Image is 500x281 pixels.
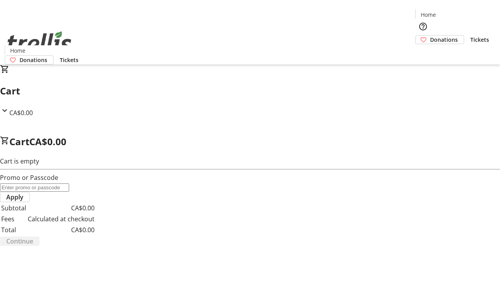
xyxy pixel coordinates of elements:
td: Fees [1,214,27,224]
span: Home [421,11,436,19]
span: Home [10,46,25,55]
img: Orient E2E Organization b5siwY3sEU's Logo [5,23,74,62]
span: CA$0.00 [9,108,33,117]
a: Tickets [54,56,85,64]
td: Total [1,225,27,235]
button: Help [415,19,431,34]
span: CA$0.00 [29,135,66,148]
span: Tickets [60,56,79,64]
span: Tickets [470,36,489,44]
a: Home [416,11,441,19]
td: Subtotal [1,203,27,213]
a: Home [5,46,30,55]
a: Donations [415,35,464,44]
span: Donations [20,56,47,64]
a: Tickets [464,36,495,44]
td: CA$0.00 [27,225,95,235]
a: Donations [5,55,54,64]
td: CA$0.00 [27,203,95,213]
td: Calculated at checkout [27,214,95,224]
span: Donations [430,36,458,44]
span: Apply [6,192,23,202]
button: Cart [415,44,431,60]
